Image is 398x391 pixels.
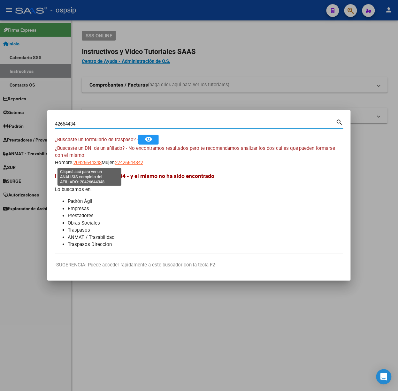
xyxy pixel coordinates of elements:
div: Hombre: Mujer: [55,145,343,166]
span: ¿Buscaste un DNI de un afiliado? - No encontramos resultados pero te recomendamos analizar los do... [55,145,335,158]
li: Prestadores [68,212,343,219]
span: Hemos buscado - 42664434 - y el mismo no ha sido encontrado [55,173,214,179]
li: Obras Sociales [68,219,343,227]
li: Empresas [68,205,343,212]
mat-icon: remove_red_eye [145,135,152,143]
div: Lo buscamos en: [55,172,343,248]
span: ¿Buscaste un formulario de traspaso? - [55,137,138,142]
span: 27426644342 [115,160,143,165]
p: -SUGERENCIA: Puede acceder rapidamente a este buscador con la tecla F2- [55,261,343,269]
div: Open Intercom Messenger [376,369,392,385]
li: Traspasos Direccion [68,241,343,248]
li: Traspasos [68,226,343,234]
span: 20426644348 [73,160,102,165]
mat-icon: search [336,118,343,126]
li: ANMAT / Trazabilidad [68,234,343,241]
li: Padrón Ágil [68,198,343,205]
